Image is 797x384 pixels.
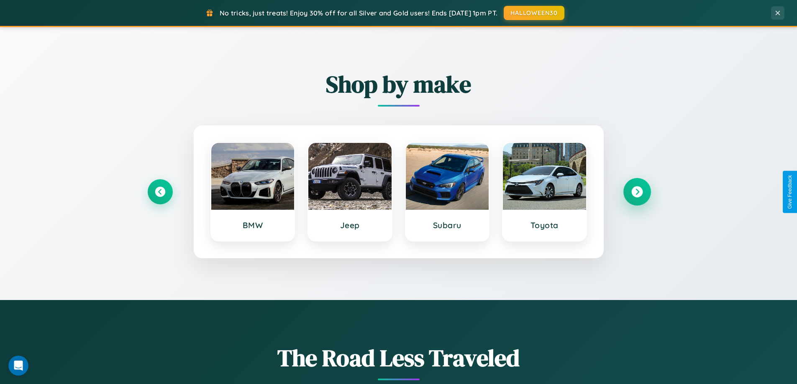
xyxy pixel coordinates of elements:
h3: Jeep [317,220,383,230]
button: HALLOWEEN30 [504,6,564,20]
h3: BMW [220,220,286,230]
h2: Shop by make [148,68,650,100]
h3: Subaru [414,220,481,230]
div: Give Feedback [787,175,793,209]
span: No tricks, just treats! Enjoy 30% off for all Silver and Gold users! Ends [DATE] 1pm PT. [220,9,497,17]
iframe: Intercom live chat [8,356,28,376]
h1: The Road Less Traveled [148,342,650,374]
h3: Toyota [511,220,578,230]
